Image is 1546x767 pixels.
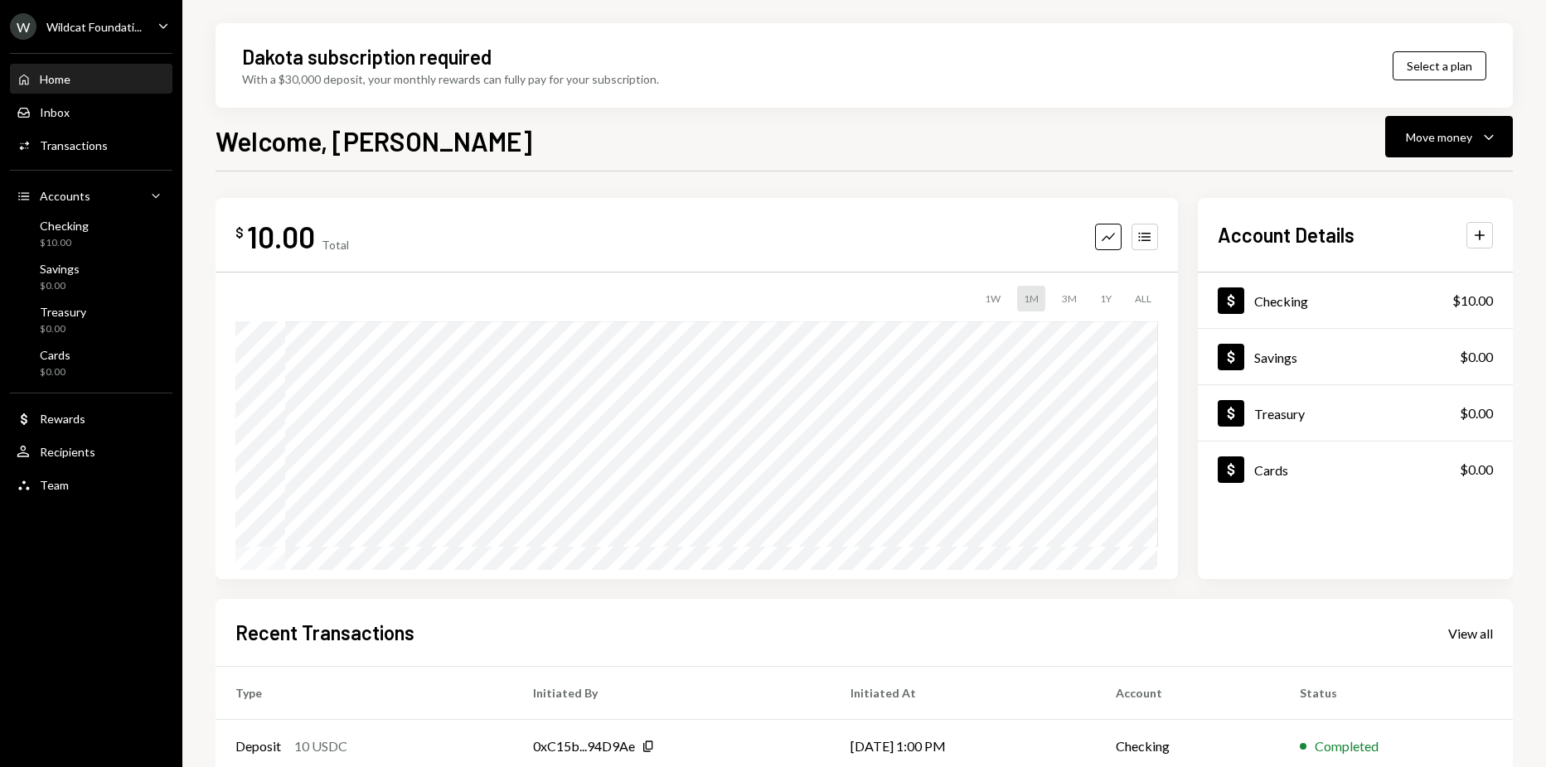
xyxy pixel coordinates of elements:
[1452,291,1493,311] div: $10.00
[978,286,1007,311] div: 1W
[10,257,172,297] a: Savings$0.00
[40,279,80,293] div: $0.00
[40,236,89,250] div: $10.00
[242,43,492,70] div: Dakota subscription required
[1093,286,1118,311] div: 1Y
[216,667,513,720] th: Type
[46,20,142,34] div: Wildcat Foundati...
[1280,667,1513,720] th: Status
[533,736,635,756] div: 0xC15b...94D9Ae
[40,478,69,492] div: Team
[10,181,172,210] a: Accounts
[1198,385,1513,441] a: Treasury$0.00
[1406,128,1472,146] div: Move money
[1254,293,1308,309] div: Checking
[1460,403,1493,423] div: $0.00
[10,64,172,94] a: Home
[1218,221,1355,248] h2: Account Details
[1096,667,1280,720] th: Account
[40,322,86,336] div: $0.00
[831,667,1096,720] th: Initiated At
[242,70,659,88] div: With a $30,000 deposit, your monthly rewards can fully pay for your subscription.
[1128,286,1158,311] div: ALL
[216,124,532,157] h1: Welcome, [PERSON_NAME]
[40,105,70,119] div: Inbox
[40,219,89,233] div: Checking
[1017,286,1045,311] div: 1M
[1315,736,1379,756] div: Completed
[10,13,36,40] div: W
[1198,441,1513,497] a: Cards$0.00
[40,138,108,152] div: Transactions
[1448,624,1493,642] a: View all
[40,72,70,86] div: Home
[513,667,831,720] th: Initiated By
[40,348,70,362] div: Cards
[1254,350,1297,365] div: Savings
[10,343,172,383] a: Cards$0.00
[40,189,90,203] div: Accounts
[247,218,315,255] div: 10.00
[235,619,414,646] h2: Recent Transactions
[40,445,95,459] div: Recipients
[10,97,172,127] a: Inbox
[1393,51,1486,80] button: Select a plan
[10,300,172,340] a: Treasury$0.00
[40,412,85,426] div: Rewards
[10,130,172,160] a: Transactions
[1055,286,1083,311] div: 3M
[10,214,172,253] a: Checking$10.00
[235,224,244,241] div: $
[40,305,86,319] div: Treasury
[1254,462,1288,478] div: Cards
[235,736,281,756] div: Deposit
[1198,273,1513,328] a: Checking$10.00
[40,365,70,379] div: $0.00
[10,437,172,466] a: Recipients
[1460,347,1493,367] div: $0.00
[1385,116,1513,157] button: Move money
[1254,406,1305,422] div: Treasury
[1448,625,1493,642] div: View all
[40,262,80,276] div: Savings
[294,736,347,756] div: 10 USDC
[1460,460,1493,480] div: $0.00
[10,403,172,433] a: Rewards
[1198,329,1513,384] a: Savings$0.00
[322,238,349,252] div: Total
[10,470,172,499] a: Team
